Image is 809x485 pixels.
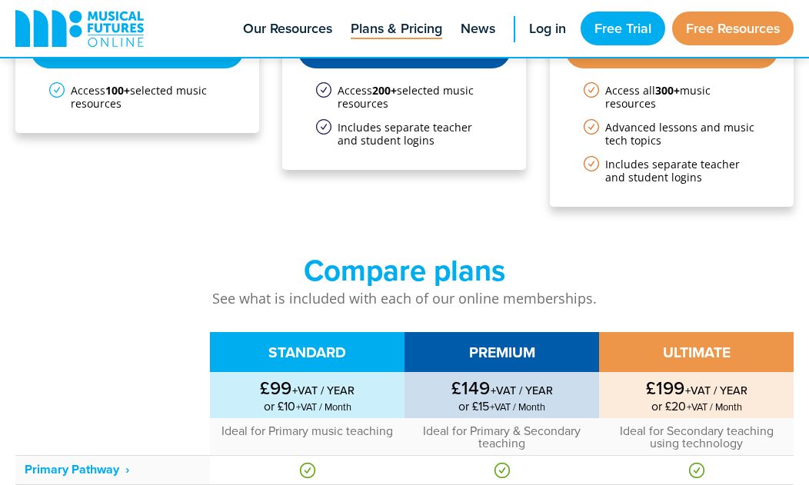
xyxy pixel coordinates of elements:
[15,288,794,309] p: See what is included with each of our online memberships.
[300,463,315,478] img: Yes
[404,418,599,456] td: Ideal for Primary & Secondary teaching
[581,12,665,45] a: Free Trial
[351,18,442,39] span: Plans & Pricing
[210,418,404,456] td: Ideal for Primary music teaching
[243,18,332,39] span: Our Resources
[404,372,599,418] td: or £15
[461,18,495,39] span: News
[599,372,794,418] td: or £20
[291,382,355,398] span: +VAT / YEAR
[404,332,599,372] th: PREMIUM
[599,418,794,456] td: Ideal for Secondary teaching using technology
[210,372,404,418] td: or £10
[219,378,395,397] strong: £99
[584,158,760,184] li: Includes separate teacher and student logins
[686,400,742,414] span: +VAT / Month
[494,463,510,478] img: Yes
[655,83,680,98] strong: 300+
[608,378,784,397] strong: £199
[684,382,747,398] span: +VAT / YEAR
[316,121,492,147] li: Includes separate teacher and student logins
[689,463,704,478] img: Yes
[25,460,129,478] strong: Primary Pathway ‎ ›
[210,332,404,372] th: STANDARD
[105,83,130,98] strong: 100+
[414,378,590,397] strong: £149
[529,18,566,39] span: Log in
[599,332,794,372] th: ULTIMATE
[49,84,225,110] li: Access selected music resources
[372,83,397,98] strong: 200+
[316,84,492,110] li: Access selected music resources
[295,400,351,414] span: +VAT / Month
[25,463,129,477] a: Primary Pathway ‎ ›
[489,400,545,414] span: +VAT / Month
[490,382,553,398] span: +VAT / YEAR
[672,12,794,45] a: Free Resources
[15,253,794,288] h2: Compare plans
[584,84,760,110] li: Access all music resources
[584,121,760,147] li: Advanced lessons and music tech topics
